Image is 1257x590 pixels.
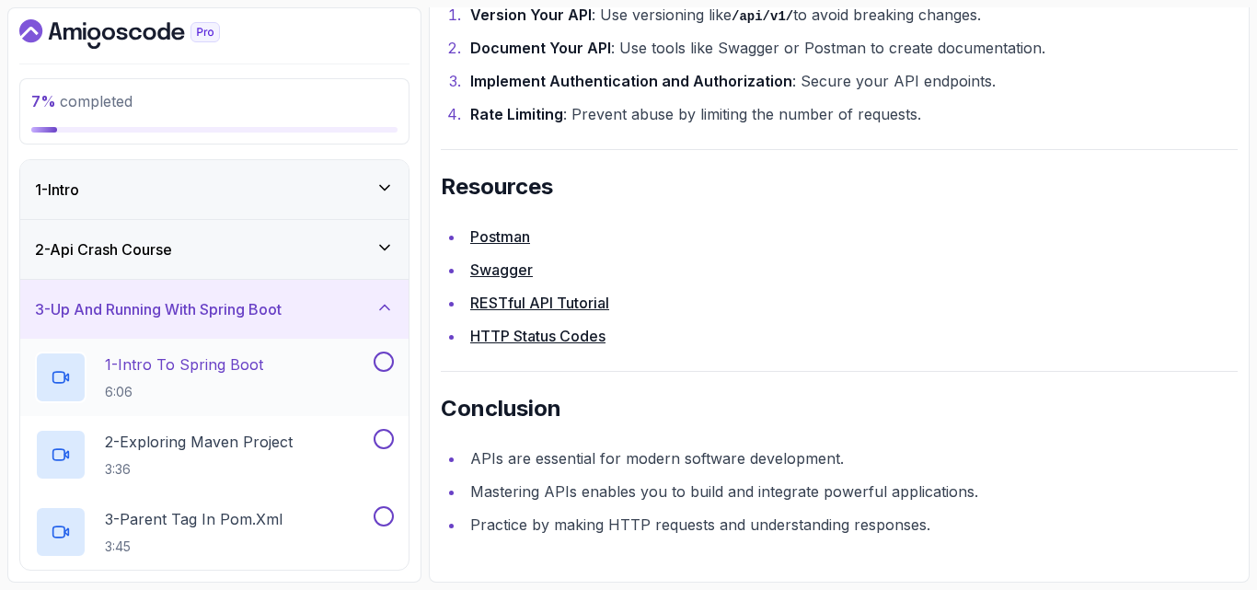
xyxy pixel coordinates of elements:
strong: Document Your API [470,39,611,57]
li: : Use versioning like to avoid breaking changes. [465,2,1238,29]
span: completed [31,92,133,110]
a: Swagger [470,260,533,279]
a: Postman [470,227,530,246]
h2: Conclusion [441,394,1238,423]
p: 3 - Parent Tag In pom.xml [105,508,283,530]
span: 7 % [31,92,56,110]
a: RESTful API Tutorial [470,294,609,312]
button: 3-Up And Running With Spring Boot [20,280,409,339]
p: 6:06 [105,383,263,401]
strong: Implement Authentication and Authorization [470,72,792,90]
a: Dashboard [19,19,262,49]
li: : Use tools like Swagger or Postman to create documentation. [465,35,1238,61]
p: 3:45 [105,538,283,556]
h3: 2 - Api Crash Course [35,238,172,260]
h2: Resources [441,172,1238,202]
p: 1 - Intro To Spring Boot [105,353,263,376]
h3: 1 - Intro [35,179,79,201]
code: /api/v1/ [732,9,793,24]
p: 2 - Exploring Maven Project [105,431,293,453]
strong: Version Your API [470,6,592,24]
button: 1-Intro [20,160,409,219]
p: 3:36 [105,460,293,479]
button: 1-Intro To Spring Boot6:06 [35,352,394,403]
button: 3-Parent Tag In pom.xml3:45 [35,506,394,558]
button: 2-Exploring Maven Project3:36 [35,429,394,480]
h3: 3 - Up And Running With Spring Boot [35,298,282,320]
a: HTTP Status Codes [470,327,605,345]
li: Mastering APIs enables you to build and integrate powerful applications. [465,479,1238,504]
li: Practice by making HTTP requests and understanding responses. [465,512,1238,538]
li: APIs are essential for modern software development. [465,445,1238,471]
li: : Secure your API endpoints. [465,68,1238,94]
li: : Prevent abuse by limiting the number of requests. [465,101,1238,127]
strong: Rate Limiting [470,105,563,123]
button: 2-Api Crash Course [20,220,409,279]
